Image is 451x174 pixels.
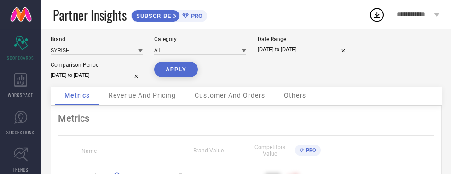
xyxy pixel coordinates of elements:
[189,12,202,19] span: PRO
[8,92,34,99] span: WORKSPACE
[369,6,385,23] div: Open download list
[193,147,224,154] span: Brand Value
[258,36,350,42] div: Date Range
[131,7,207,22] a: SUBSCRIBEPRO
[109,92,176,99] span: Revenue And Pricing
[304,147,316,153] span: PRO
[132,12,173,19] span: SUBSCRIBE
[258,45,350,54] input: Select date range
[7,54,35,61] span: SCORECARDS
[154,36,246,42] div: Category
[247,144,293,157] span: Competitors Value
[284,92,306,99] span: Others
[58,113,434,124] div: Metrics
[13,166,29,173] span: TRENDS
[195,92,265,99] span: Customer And Orders
[64,92,90,99] span: Metrics
[51,70,143,80] input: Select comparison period
[7,129,35,136] span: SUGGESTIONS
[81,148,97,154] span: Name
[154,62,198,77] button: APPLY
[53,6,127,24] span: Partner Insights
[51,36,143,42] div: Brand
[51,62,143,68] div: Comparison Period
